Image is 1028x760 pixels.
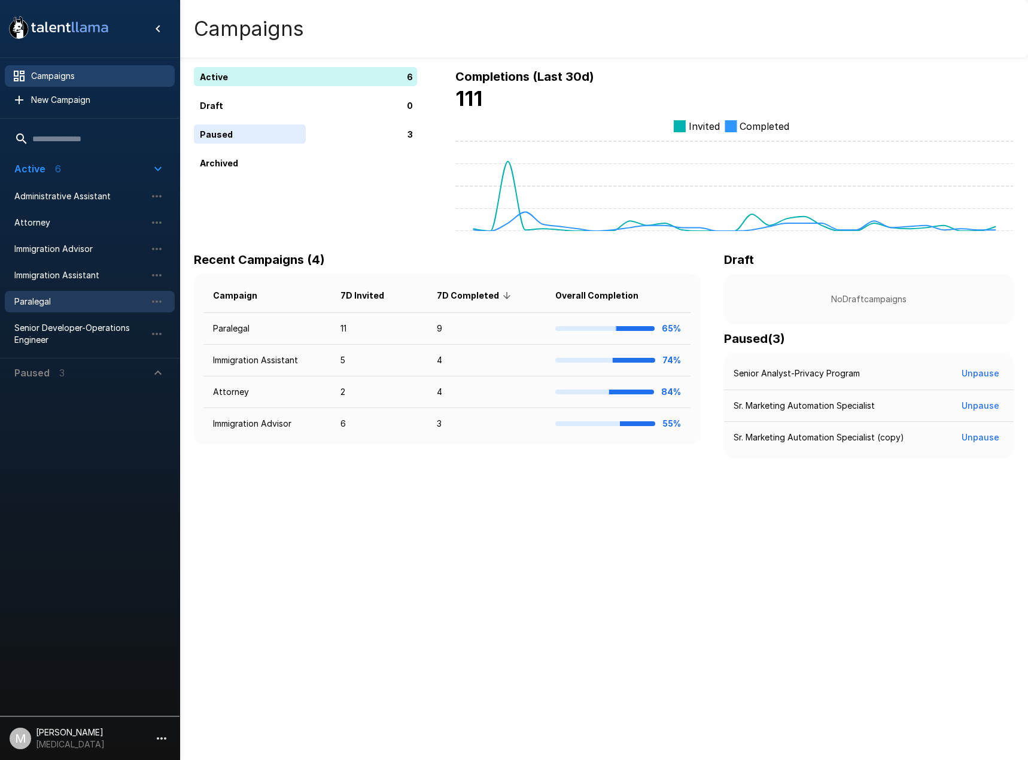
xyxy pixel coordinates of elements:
p: No Draft campaigns [743,293,994,305]
p: Sr. Marketing Automation Specialist [734,400,875,412]
b: 55% [662,418,681,428]
span: 7D Completed [437,288,515,303]
b: 111 [455,86,482,111]
b: 65% [662,323,681,333]
b: Recent Campaigns (4) [194,253,325,267]
button: Unpause [957,427,1004,449]
td: Paralegal [203,313,331,345]
td: 5 [331,345,427,376]
td: 6 [331,408,427,440]
span: 7D Invited [340,288,400,303]
span: Campaign [213,288,273,303]
button: Unpause [957,363,1004,385]
td: 4 [427,376,546,408]
button: Unpause [957,395,1004,417]
b: 84% [661,387,681,397]
td: 11 [331,313,427,345]
b: Completions (Last 30d) [455,69,594,84]
p: Sr. Marketing Automation Specialist (copy) [734,431,904,443]
span: Overall Completion [555,288,654,303]
td: 9 [427,313,546,345]
p: 3 [407,128,413,141]
td: Immigration Advisor [203,408,331,440]
b: Draft [724,253,754,267]
td: Attorney [203,376,331,408]
td: 3 [427,408,546,440]
h4: Campaigns [194,16,304,41]
td: 2 [331,376,427,408]
p: Senior Analyst-Privacy Program [734,367,860,379]
p: 6 [407,71,413,83]
td: Immigration Assistant [203,345,331,376]
b: 74% [662,355,681,365]
p: 0 [407,99,413,112]
b: Paused ( 3 ) [724,332,785,346]
td: 4 [427,345,546,376]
